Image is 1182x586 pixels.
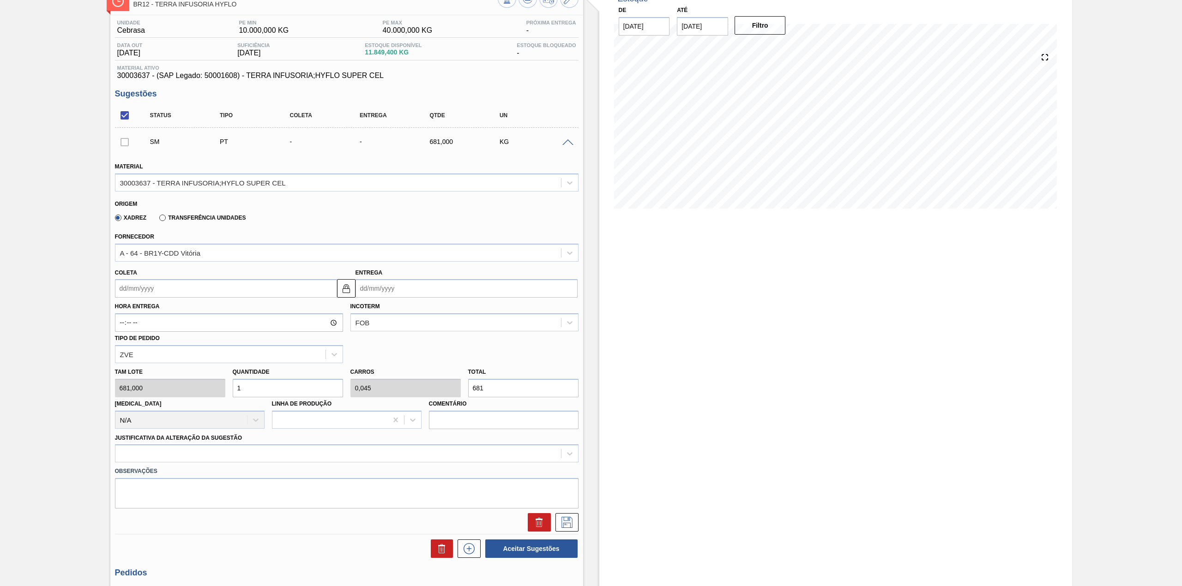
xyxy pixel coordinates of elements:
label: Transferência Unidades [159,215,246,221]
span: 30003637 - (SAP Legado: 50001608) - TERRA INFUSORIA;HYFLO SUPER CEL [117,72,576,80]
button: Filtro [735,16,786,35]
label: Quantidade [233,369,270,375]
label: Carros [350,369,374,375]
input: dd/mm/yyyy [115,279,337,298]
div: Aceitar Sugestões [481,538,579,559]
h3: Pedidos [115,568,579,578]
button: Aceitar Sugestões [485,539,578,558]
label: Total [468,369,486,375]
div: Excluir Sugestão [523,513,551,532]
div: KG [497,138,577,145]
span: 10.000,000 KG [239,26,289,35]
div: 30003637 - TERRA INFUSORIA;HYFLO SUPER CEL [120,179,286,186]
label: Entrega [356,269,383,276]
div: ZVE [120,350,133,358]
label: Incoterm [350,303,380,310]
div: - [357,138,437,145]
span: Data out [117,42,143,48]
label: De [619,7,627,13]
div: - [524,20,579,35]
label: Tam lote [115,365,225,379]
div: - [287,138,367,145]
div: Qtde [427,112,507,119]
input: dd/mm/yyyy [356,279,578,298]
div: UN [497,112,577,119]
label: [MEDICAL_DATA] [115,401,162,407]
span: Cebrasa [117,26,145,35]
div: Nova sugestão [453,539,481,558]
label: Xadrez [115,215,147,221]
div: Tipo [217,112,297,119]
div: A - 64 - BR1Y-CDD Vitória [120,249,200,257]
span: [DATE] [237,49,270,57]
img: locked [341,283,352,294]
span: PE MIN [239,20,289,25]
span: Estoque Disponível [365,42,422,48]
label: Comentário [429,397,579,411]
label: Observações [115,465,579,478]
label: Hora Entrega [115,300,343,313]
span: 40.000,000 KG [383,26,433,35]
button: locked [337,279,356,298]
label: Linha de Produção [272,401,332,407]
span: Material ativo [117,65,576,71]
span: BR12 - TERRA INFUSORIA HYFLO [133,1,498,8]
h3: Sugestões [115,89,579,99]
div: Sugestão Manual [148,138,228,145]
input: dd/mm/yyyy [677,17,728,36]
span: Próxima Entrega [526,20,576,25]
span: PE MAX [383,20,433,25]
label: Coleta [115,269,137,276]
label: Origem [115,201,138,207]
div: Status [148,112,228,119]
span: 11.849,400 KG [365,49,422,56]
span: Suficiência [237,42,270,48]
span: [DATE] [117,49,143,57]
div: 681,000 [427,138,507,145]
span: Estoque Bloqueado [517,42,576,48]
label: Material [115,163,143,170]
label: Tipo de pedido [115,335,160,341]
div: Excluir Sugestões [426,539,453,558]
div: Coleta [287,112,367,119]
label: Justificativa da Alteração da Sugestão [115,435,242,441]
div: - [514,42,578,57]
input: dd/mm/yyyy [619,17,670,36]
label: Fornecedor [115,233,154,240]
div: Entrega [357,112,437,119]
span: Unidade [117,20,145,25]
label: Até [677,7,687,13]
div: FOB [356,319,370,327]
div: Pedido de Transferência [217,138,297,145]
div: Salvar Sugestão [551,513,579,532]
